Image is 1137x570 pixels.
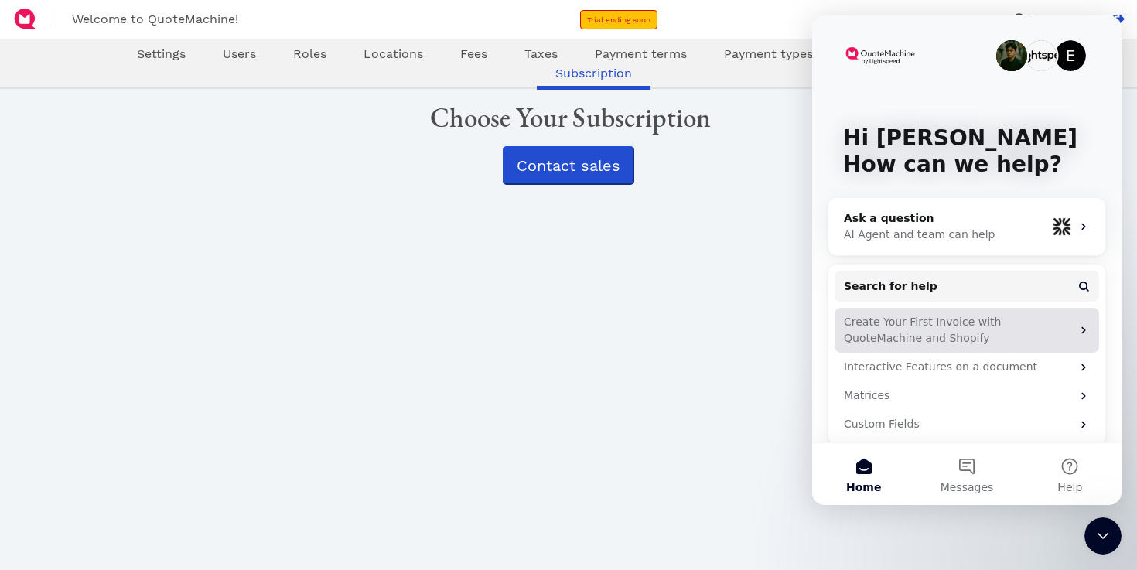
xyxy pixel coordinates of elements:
[503,146,634,185] button: Contact sales
[345,45,442,63] a: Locations
[275,45,345,63] a: Roles
[705,45,831,63] a: Payment types
[223,46,256,61] span: Users
[724,46,813,61] span: Payment types
[587,15,650,24] span: Trial ending soon
[460,46,487,61] span: Fees
[72,12,238,26] span: Welcome to QuoteMachine!
[364,46,423,61] span: Locations
[580,10,657,29] a: Trial ending soon
[442,45,506,63] a: Fees
[595,46,687,61] span: Payment terms
[137,46,186,61] span: Settings
[430,100,711,135] span: Choose Your Subscription
[293,46,326,61] span: Roles
[204,45,275,63] a: Users
[118,45,204,63] a: Settings
[812,15,1122,505] iframe: Intercom live chat
[555,66,632,80] span: Subscription
[1025,14,1102,26] span: [PERSON_NAME]
[12,6,37,31] img: QuoteM_icon_flat.png
[1084,517,1122,555] iframe: Intercom live chat
[524,46,558,61] span: Taxes
[537,64,650,83] a: Subscription
[506,45,576,63] a: Taxes
[576,45,705,63] a: Payment terms
[517,156,620,175] span: Contact sales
